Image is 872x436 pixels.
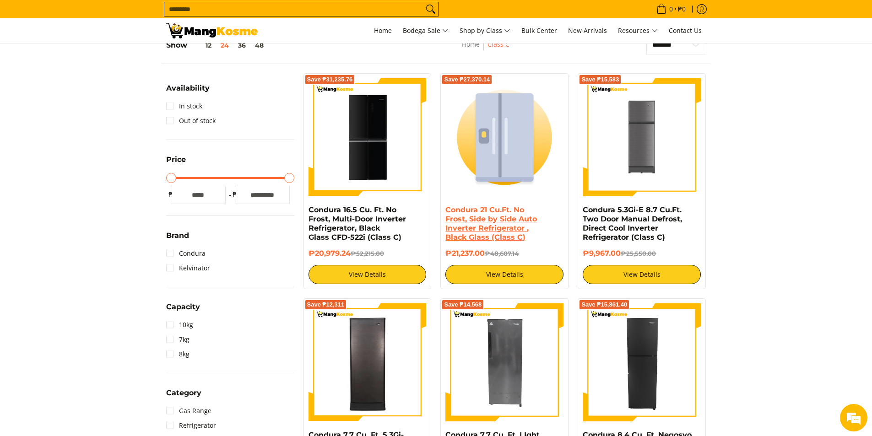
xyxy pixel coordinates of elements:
[583,265,701,284] a: View Details
[166,347,190,361] a: 8kg
[166,303,200,311] span: Capacity
[309,305,427,420] img: condura-csd-231SA5.3Ge- 7.7 cubic-feet-semi-auto-defrost-direct-cool-inverter-refrigerator-full-v...
[444,77,490,82] span: Save ₱27,370.14
[581,77,619,82] span: Save ₱15,583
[445,205,537,242] a: Condura 21 Cu.Ft. No Frost, Side by Side Auto Inverter Refrigerator , Black Glass (Class C)
[654,4,688,14] span: •
[408,39,564,59] nav: Breadcrumbs
[233,42,250,49] button: 36
[166,156,186,170] summary: Open
[166,156,186,163] span: Price
[216,42,233,49] button: 24
[166,99,202,113] a: In stock
[166,389,201,397] span: Category
[369,18,396,43] a: Home
[445,249,563,258] h6: ₱21,237.00
[460,25,510,37] span: Shop by Class
[581,302,627,307] span: Save ₱15,861.40
[166,246,206,261] a: Condura
[583,303,701,421] img: Condura 8.4 Cu. Ft. Negosyo Inverter Refrigerator, Midnight Sapphire CTD85MNI (Class C)
[250,42,268,49] button: 48
[5,250,174,282] textarea: Type your message and hit 'Enter'
[309,205,406,242] a: Condura 16.5 Cu. Ft. No Frost, Multi-Door Inverter Refrigerator, Black Glass CFD-522i (Class C)
[664,18,706,43] a: Contact Us
[403,25,449,37] span: Bodega Sale
[309,80,427,195] img: Condura 16.5 Cu. Ft. No Frost, Multi-Door Inverter Refrigerator, Black Glass CFD-522i (Class C)
[583,249,701,258] h6: ₱9,967.00
[618,25,658,37] span: Resources
[398,18,453,43] a: Bodega Sale
[583,78,701,195] img: Condura 5.3Gi-E 8.7 Cu.Ft. Two Door Manual Defrost, Direct Cool Inverter Refrigerator (Class C)
[521,26,557,35] span: Bulk Center
[48,51,154,63] div: Chat with us now
[267,18,706,43] nav: Main Menu
[166,85,210,92] span: Availability
[563,18,612,43] a: New Arrivals
[166,232,189,239] span: Brand
[444,302,482,307] span: Save ₱14,568
[166,190,175,199] span: ₱
[309,249,427,258] h6: ₱20,979.24
[445,78,563,196] img: Condura 21 Cu.Ft. No Frost, Side by Side Auto Inverter Refrigerator , Black Glass (Class C)
[166,261,210,275] a: Kelvinator
[166,404,211,418] a: Gas Range
[583,205,682,242] a: Condura 5.3Gi-E 8.7 Cu.Ft. Two Door Manual Defrost, Direct Cool Inverter Refrigerator (Class C)
[445,265,563,284] a: View Details
[150,5,172,27] div: Minimize live chat window
[374,26,392,35] span: Home
[166,23,258,38] img: Class C Home &amp; Business Appliances: Up to 70% Off l Mang Kosme
[485,250,519,257] del: ₱48,607.14
[462,40,480,48] a: Home
[517,18,562,43] a: Bulk Center
[309,265,427,284] a: View Details
[53,115,126,208] span: We're online!
[166,332,190,347] a: 7kg
[187,42,216,49] button: 12
[455,18,515,43] a: Shop by Class
[307,302,345,307] span: Save ₱12,311
[621,250,656,257] del: ₱25,550.00
[230,190,239,199] span: ₱
[307,77,353,82] span: Save ₱31,235.76
[613,18,662,43] a: Resources
[166,85,210,99] summary: Open
[166,303,200,318] summary: Open
[487,40,509,48] a: Class C
[669,26,702,35] span: Contact Us
[166,232,189,246] summary: Open
[423,2,438,16] button: Search
[668,6,674,12] span: 0
[568,26,607,35] span: New Arrivals
[677,6,687,12] span: ₱0
[445,303,563,421] img: Condura 7.7 Cu. Ft. LIght Commercial, Upright Freezer Manual Defrost Inverter Refrigerator, Iron ...
[351,250,384,257] del: ₱52,215.00
[166,418,216,433] a: Refrigerator
[166,318,193,332] a: 10kg
[166,41,268,50] h5: Show
[166,389,201,404] summary: Open
[166,113,216,128] a: Out of stock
